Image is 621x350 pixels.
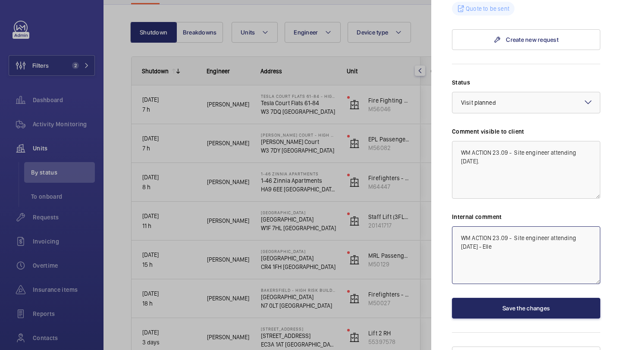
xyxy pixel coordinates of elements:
label: Internal comment [452,212,600,221]
span: Visit planned [461,99,496,106]
button: Save the changes [452,298,600,319]
a: Create new request [452,29,600,50]
p: Quote to be sent [466,4,509,13]
label: Status [452,78,600,87]
label: Comment visible to client [452,127,600,136]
